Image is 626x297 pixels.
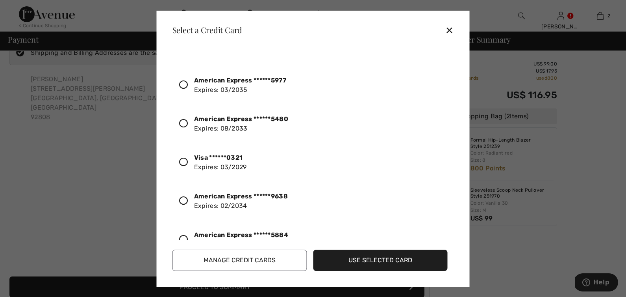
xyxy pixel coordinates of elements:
div: Expires: 08/2033 [194,114,288,133]
span: Help [18,6,34,13]
button: Manage Credit Cards [172,250,307,271]
div: ✕ [445,22,460,38]
div: Expires: 02/2034 [194,192,288,211]
div: Expires: 03/2029 [194,153,247,172]
div: Select a Credit Card [166,26,243,34]
button: Use Selected Card [313,250,448,271]
div: Expires: 03/2035 [194,76,286,95]
div: Expires: 09/2034 [194,230,288,249]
